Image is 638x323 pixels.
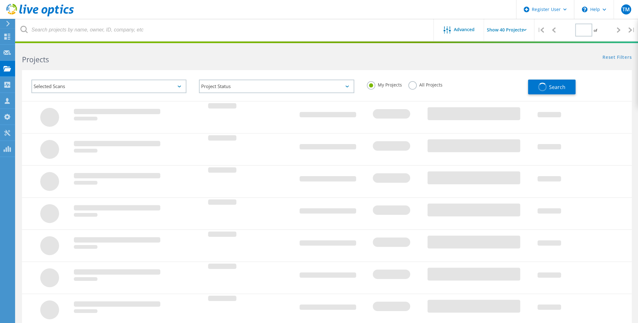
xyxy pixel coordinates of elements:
[16,19,434,41] input: Search projects by name, owner, ID, company, etc
[622,7,630,12] span: TM
[22,54,49,64] b: Projects
[408,81,443,87] label: All Projects
[454,27,475,32] span: Advanced
[534,19,547,41] div: |
[625,19,638,41] div: |
[582,7,587,12] svg: \n
[367,81,402,87] label: My Projects
[6,13,74,18] a: Live Optics Dashboard
[549,84,565,91] span: Search
[528,80,575,94] button: Search
[594,28,597,33] span: of
[602,55,632,60] a: Reset Filters
[31,80,186,93] div: Selected Scans
[199,80,354,93] div: Project Status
